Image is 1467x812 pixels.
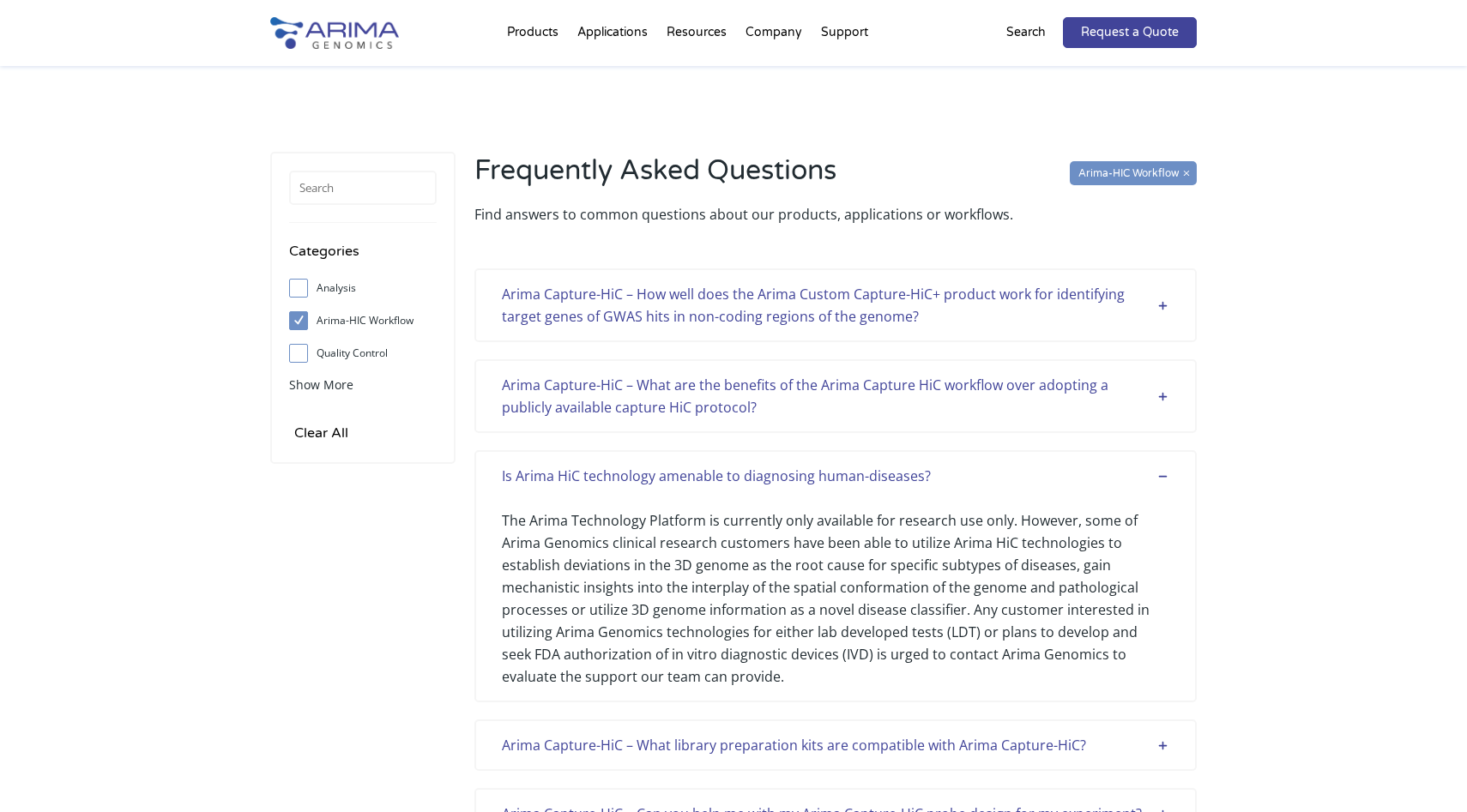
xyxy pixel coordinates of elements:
div: Arima Capture-HiC – What library preparation kits are compatible with Arima Capture-HiC? [502,734,1169,756]
p: Find answers to common questions about our products, applications or workflows. [474,203,1197,226]
label: Arima-HIC Workflow [289,308,437,334]
input: Search [289,171,437,205]
div: Arima Capture-HiC – How well does the Arima Custom Capture-HiC+ product work for identifying targ... [502,283,1169,328]
label: Analysis [289,275,437,301]
a: Request a Quote [1063,17,1197,48]
div: Arima Capture-HiC – What are the benefits of the Arima Capture HiC workflow over adopting a publi... [502,374,1169,418]
h2: Frequently Asked Questions [474,152,1197,203]
div: The Arima Technology Platform is currently only available for research use only. However, some of... [502,487,1169,688]
input: Arima-HIC Workflow [1070,161,1197,185]
label: Quality Control [289,340,437,366]
span: Show More [289,376,353,393]
div: Is Arima HiC technology amenable to diagnosing human-diseases? [502,465,1169,487]
p: Search [1006,21,1046,44]
input: Clear All [289,421,353,445]
h4: Categories [289,240,437,275]
img: Arima-Genomics-logo [270,17,399,49]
